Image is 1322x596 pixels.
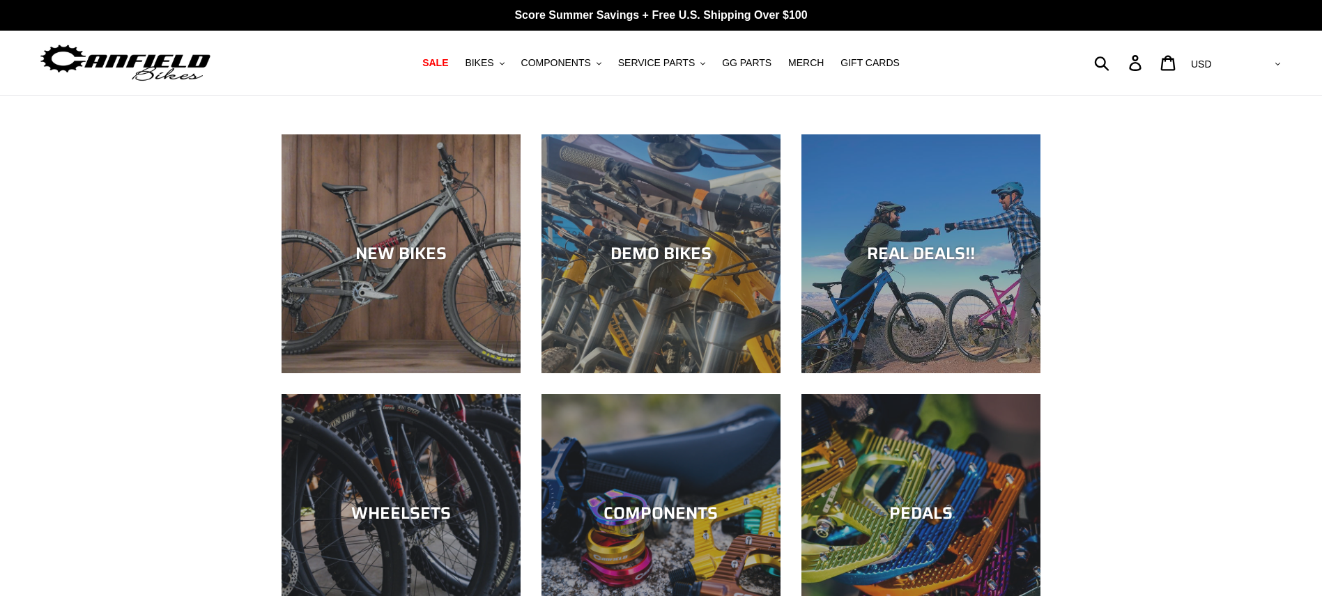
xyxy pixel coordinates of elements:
a: GIFT CARDS [833,54,907,72]
div: WHEELSETS [282,503,521,524]
a: GG PARTS [715,54,778,72]
button: SERVICE PARTS [611,54,712,72]
div: NEW BIKES [282,244,521,264]
span: MERCH [788,57,824,69]
span: SERVICE PARTS [618,57,695,69]
button: BIKES [458,54,511,72]
a: REAL DEALS!! [801,134,1040,373]
span: SALE [422,57,448,69]
div: PEDALS [801,503,1040,524]
a: NEW BIKES [282,134,521,373]
span: BIKES [465,57,493,69]
div: DEMO BIKES [541,244,781,264]
a: MERCH [781,54,831,72]
span: GG PARTS [722,57,771,69]
div: COMPONENTS [541,503,781,524]
a: SALE [415,54,455,72]
img: Canfield Bikes [38,41,213,85]
span: COMPONENTS [521,57,591,69]
div: REAL DEALS!! [801,244,1040,264]
span: GIFT CARDS [840,57,900,69]
a: DEMO BIKES [541,134,781,373]
button: COMPONENTS [514,54,608,72]
input: Search [1102,47,1137,78]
